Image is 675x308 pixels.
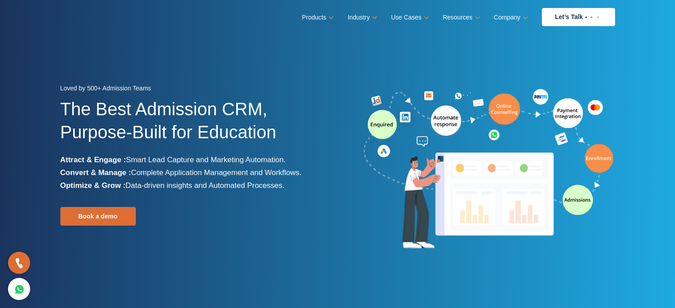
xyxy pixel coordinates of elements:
a: Use Cases [391,11,427,24]
a: Let’s Talk [542,8,615,26]
h1: The Best Admission CRM, Purpose-Built for Education [60,97,331,153]
b: Attract & Engage : [60,156,126,164]
b: Convert & Manage : [60,168,131,177]
a: Book a demo [60,207,136,226]
b: Optimize & Grow : [60,181,126,190]
span: Smart Lead Capture and Marketing Automation. [126,156,286,164]
a: Resources [443,11,478,24]
a: Company [494,11,526,24]
span: Data-driven insights and Automated Processes. [126,181,284,190]
a: Products [302,11,332,24]
img: admission-software-home-page-header [362,87,615,252]
div: Loved by 500+ Admission Teams [60,82,331,97]
span: Complete Application Management and Workflows. [131,168,301,177]
a: Industry [347,11,375,24]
